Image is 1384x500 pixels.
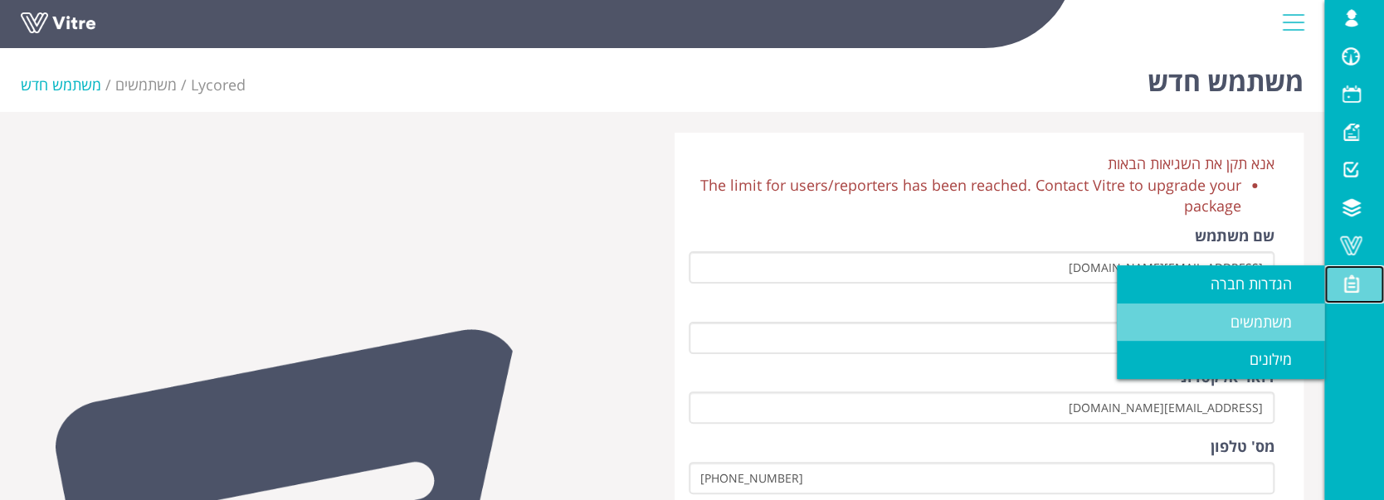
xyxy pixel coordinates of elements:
a: משתמשים [1117,303,1324,342]
li: The limit for users/reporters has been reached. Contact Vitre to upgrade your package [689,175,1241,217]
a: מילונים [1117,341,1324,379]
span: משתמשים [1230,312,1312,332]
a: משתמשים [115,75,177,95]
span: אנא תקן את השגיאות הבאות [1108,153,1274,173]
label: מס' טלפון [1211,436,1274,458]
span: 183 [191,75,246,95]
span: מילונים [1250,349,1312,369]
a: הגדרות חברה [1117,265,1324,303]
label: שם משתמש [1195,226,1274,247]
span: הגדרות חברה [1211,274,1312,294]
li: משתמש חדש [21,75,115,96]
h1: משתמש חדש [1148,41,1304,112]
